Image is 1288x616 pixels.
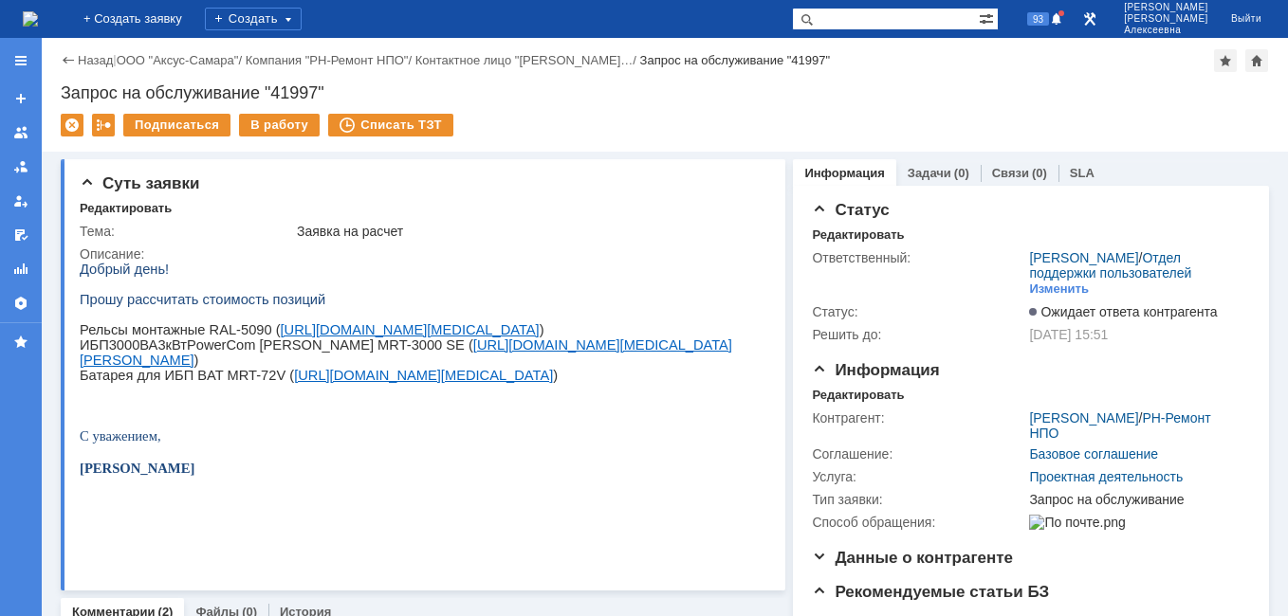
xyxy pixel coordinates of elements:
[297,224,760,239] div: Заявка на расчет
[61,114,83,136] div: Удалить
[78,53,113,67] a: Назад
[1124,13,1208,25] span: [PERSON_NAME]
[1124,2,1208,13] span: [PERSON_NAME]
[113,52,116,66] div: |
[1029,250,1138,265] a: [PERSON_NAME]
[23,11,38,27] img: logo
[23,11,38,27] a: Перейти на домашнюю страницу
[812,492,1025,507] div: Тип заявки:
[117,53,246,67] div: /
[1029,304,1217,319] span: Ожидает ответа контрагента
[6,118,36,148] a: Заявки на командах
[812,549,1013,567] span: Данные о контрагенте
[979,9,998,27] span: Расширенный поиск
[54,184,347,199] a: [EMAIL_ADDRESS][DOMAIN_NAME]
[61,83,1269,102] div: Запрос на обслуживание "41997"
[812,410,1025,426] div: Контрагент:
[812,388,904,403] div: Редактировать
[1029,281,1089,297] div: Изменить
[1029,469,1183,484] a: Проектная деятельность
[80,246,764,262] div: Описание:
[1029,410,1138,426] a: [PERSON_NAME]
[812,250,1025,265] div: Ответственный:
[1027,12,1049,26] span: 93
[6,83,36,114] a: Создать заявку
[1029,327,1108,342] span: [DATE] 15:51
[1029,410,1210,441] a: РН-Ремонт НПО
[1078,8,1101,30] a: Перейти в интерфейс администратора
[78,76,85,91] span: 3
[246,53,415,67] div: /
[54,110,347,129] strong: [EMAIL_ADDRESS][DOMAIN_NAME]
[54,113,347,128] a: [EMAIL_ADDRESS][DOMAIN_NAME]
[1029,410,1242,441] div: /
[1032,166,1047,180] div: (0)
[812,446,1025,462] div: Соглашение:
[6,254,36,284] a: Отчеты
[92,114,115,136] div: Работа с массовостью
[908,166,951,180] a: Задачи
[1029,250,1191,281] a: Отдел поддержки пользователей
[80,224,293,239] div: Тема:
[6,186,36,216] a: Мои заявки
[1029,515,1125,530] img: По почте.png
[1029,250,1242,281] div: /
[812,201,889,219] span: Статус
[992,166,1029,180] a: Связи
[812,327,1025,342] div: Решить до:
[812,583,1049,601] span: Рекомендуемые статьи БЗ
[29,76,61,91] span: 3000
[205,8,302,30] div: Создать
[1029,492,1242,507] div: Запрос на обслуживание
[1070,166,1095,180] a: SLA
[1029,446,1158,462] a: Базовое соглашение
[1124,25,1208,36] span: Алексеевна
[1245,49,1268,72] div: Сделать домашней страницей
[804,166,884,180] a: Информация
[812,469,1025,484] div: Услуга:
[812,515,1025,530] div: Способ обращения:
[54,181,347,200] strong: [EMAIL_ADDRESS][DOMAIN_NAME]
[812,361,939,379] span: Информация
[80,201,172,216] div: Редактировать
[415,53,634,67] a: Контактное лицо "[PERSON_NAME]…
[812,227,904,243] div: Редактировать
[954,166,969,180] div: (0)
[1214,49,1237,72] div: Добавить в избранное
[80,174,199,192] span: Суть заявки
[201,61,460,76] a: [URL][DOMAIN_NAME][MEDICAL_DATA]
[640,53,831,67] div: Запрос на обслуживание "41997"
[117,53,239,67] a: ООО "Аксус-Самара"
[246,53,409,67] a: Компания "РН-Ремонт НПО"
[6,220,36,250] a: Мои согласования
[415,53,640,67] div: /
[812,304,1025,319] div: Статус:
[214,106,473,121] a: [URL][DOMAIN_NAME][MEDICAL_DATA]
[6,152,36,182] a: Заявки в моей ответственности
[6,288,36,318] a: Настройки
